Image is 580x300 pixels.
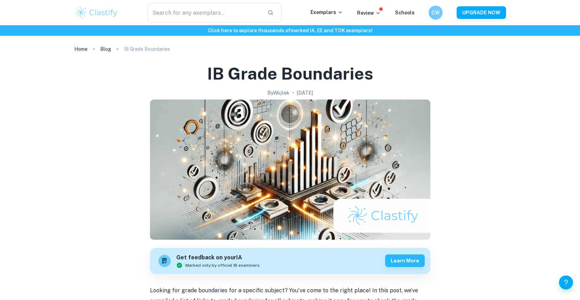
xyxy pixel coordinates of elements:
h1: IB Grade Boundaries [207,62,373,85]
h6: CW [431,9,439,16]
img: IB Grade Boundaries cover image [150,100,430,240]
a: Blog [100,44,111,54]
img: Clastify logo [74,6,119,20]
p: • [292,89,294,97]
span: Marked only by official IB examiners [185,262,260,268]
p: Exemplars [311,8,343,16]
input: Search for any exemplars... [148,3,262,22]
a: Get feedback on yourIAMarked only by official IB examinersLearn more [150,248,430,274]
button: CW [429,6,443,20]
h6: Click here to explore thousands of marked IA, EE and TOK exemplars ! [1,27,579,34]
button: Learn more [385,254,425,267]
button: UPGRADE NOW [457,6,506,19]
h2: [DATE] [297,89,313,97]
a: Home [74,44,88,54]
p: IB Grade Boundaries [124,45,170,53]
p: Review [357,9,381,17]
h2: By Wojtek [267,89,289,97]
button: Help and Feedback [559,275,573,289]
h6: Get feedback on your IA [176,253,260,262]
a: Schools [395,10,415,15]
